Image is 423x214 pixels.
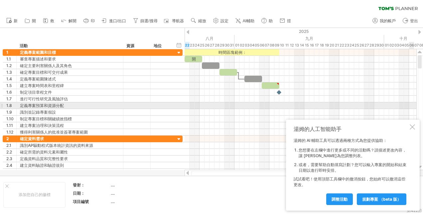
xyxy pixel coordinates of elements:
div: 2.5 [6,169,16,175]
div: Sunday, 14 September 2025 [299,42,304,49]
div: 1.8 [6,102,16,109]
span: 救 [50,19,54,23]
li: 或者，需要幫助自動填寫計劃？您可以輸入專案的開始和結束日期以進行即時安排。 [299,162,408,173]
div: 建立專案時間表和里程碑 [20,82,120,89]
div: 1.9 [6,109,16,115]
div: Friday, 5 September 2025 [254,42,259,49]
div: Monday, 22 September 2025 [339,42,344,49]
div: 定義資料品質和完整性要求 [20,156,120,162]
div: Wednesday, 24 September 2025 [349,42,354,49]
div: 2 [6,136,16,142]
div: Monday, 25 August 2025 [200,42,205,49]
a: 導航器 [163,17,186,25]
div: Thursday, 25 September 2025 [354,42,359,49]
div: Saturday, 20 September 2025 [329,42,334,49]
a: 篩選/搜尋 [131,17,159,25]
a: 我的帳戶 [371,17,398,25]
div: 確定主要利害關係人及其角色 [20,62,120,69]
div: 確定資料儲存和擷取需求 [20,169,120,175]
div: 開 [185,56,202,62]
font: 添加您自己的徽標 [19,192,51,197]
div: Friday, 12 September 2025 [289,42,294,49]
span: 進口/出口 [109,19,126,23]
div: Sunday, 31 August 2025 [229,42,234,49]
span: 新 [14,19,18,23]
div: Sunday, 21 September 2025 [334,42,339,49]
span: 篩選/搜尋 [140,19,157,23]
div: 2.1 [6,142,16,149]
div: 1.10 [6,116,16,122]
div: 獲得利害關係人的批准並簽署專案範圍 [20,129,120,135]
div: 建立資料驗證和驗證規則 [20,162,120,168]
div: Sunday, 7 September 2025 [264,42,269,49]
a: 設定 [211,17,230,25]
a: AI輔助 [234,17,256,25]
div: 制定項目章程文件 [20,89,120,95]
span: 規劃專案 （Beta 版） [362,197,401,202]
div: Tuesday, 23 September 2025 [344,42,349,49]
div: 建立專案治理和決策流程 [20,122,120,129]
div: Sunday, 24 August 2025 [195,42,200,49]
div: 定義專案預算和資源分配 [20,102,120,109]
div: 2.3 [6,156,16,162]
div: 1.6 [6,89,16,95]
span: AI輔助 [243,19,254,23]
a: 新 [5,17,20,25]
div: Wednesday, 3 September 2025 [244,42,249,49]
font: 湯姆的 AI 輔助工具可以透過兩種方式為您提供協助： [294,138,387,143]
div: Monday, 29 September 2025 [374,42,379,49]
div: 1.12 [6,129,16,135]
div: Saturday, 13 September 2025 [294,42,299,49]
div: 確定所需的資料元素和屬性 [20,149,120,155]
a: 解開 [60,17,78,25]
div: 1 [6,49,16,55]
div: 進行可行性研究及風險評估 [20,96,120,102]
div: Sunday, 5 October 2025 [404,42,409,49]
span: 我的帳戶 [380,19,396,23]
div: 2.4 [6,162,16,168]
div: 定義專案範圍陳述式 [20,76,120,82]
div: 制定專案目標和關鍵績效指標 [20,116,120,122]
div: Saturday, 6 September 2025 [259,42,264,49]
div: 確定資料需求 [20,136,120,142]
div: Monday, 6 October 2025 [409,42,414,49]
div: .... [111,199,167,204]
div: 湯姆的人工智能助手 [294,126,408,133]
a: 開 [23,17,38,25]
div: Saturday, 27 September 2025 [364,42,369,49]
span: 縮放 [198,19,206,23]
div: 確定專案目標和可交付成果 [20,69,120,75]
div: Thursday, 28 August 2025 [214,42,219,49]
div: Wednesday, 27 August 2025 [210,42,214,49]
div: 1.11 [6,122,16,129]
font: 試試看吧！使用頂部工具欄中的撤消按鈕，您始終可以撤消這些更改。 [294,176,405,187]
a: 登出 [401,17,420,25]
li: 您想要在左欄中進行更多或不同的活動嗎？請描述更改內容，讓 [PERSON_NAME]為您調整列表。 [299,148,408,159]
div: 活動 [20,43,119,49]
div: 時間區塊範例： [185,49,279,55]
div: 1.4 [6,76,16,82]
div: Thursday, 18 September 2025 [319,42,324,49]
div: 發射： [73,182,109,188]
a: 規劃專案 （Beta 版） [357,193,406,205]
div: 審查專案描述和要求 [20,56,120,62]
span: 㨟 [287,19,291,23]
div: Tuesday, 7 October 2025 [414,42,419,49]
div: Thursday, 2 October 2025 [389,42,394,49]
div: Friday, 3 October 2025 [394,42,399,49]
div: Tuesday, 9 September 2025 [274,42,279,49]
div: Wednesday, 1 October 2025 [384,42,389,49]
div: .... [111,182,167,188]
div: Tuesday, 16 September 2025 [309,42,314,49]
div: Thursday, 4 September 2025 [249,42,254,49]
div: Saturday, 4 October 2025 [399,42,404,49]
div: 第422節 [407,208,422,214]
div: 識別AP驅動程式版本統計資訊的資料來源 [20,142,120,149]
div: Monday, 15 September 2025 [304,42,309,49]
div: 2.2 [6,149,16,155]
span: 登出 [410,19,418,23]
a: 救 [41,17,56,25]
div: Tuesday, 26 August 2025 [205,42,210,49]
span: 助 [269,19,273,23]
div: 項目編號 [73,199,109,204]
